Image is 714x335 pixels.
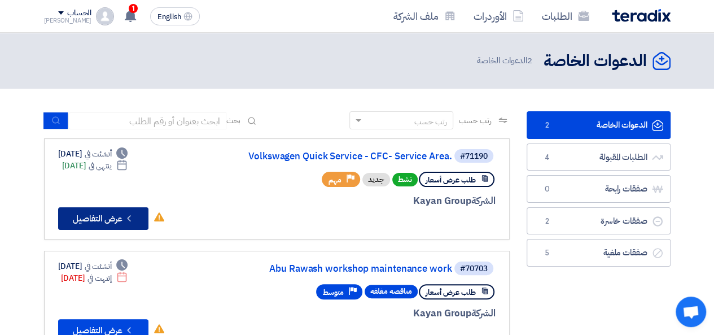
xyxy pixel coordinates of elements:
[328,175,341,185] span: مهم
[527,54,532,67] span: 2
[527,239,671,267] a: صفقات ملغية5
[62,160,128,172] div: [DATE]
[426,175,476,185] span: طلب عرض أسعار
[96,7,114,25] img: profile_test.png
[426,287,476,298] span: طلب عرض أسعار
[362,173,390,186] div: جديد
[365,285,418,298] span: مناقصه مغلقه
[460,265,488,273] div: #70703
[527,175,671,203] a: صفقات رابحة0
[541,120,554,131] span: 2
[459,115,491,127] span: رتب حسب
[527,111,671,139] a: الدعوات الخاصة2
[157,13,181,21] span: English
[477,54,535,67] span: الدعوات الخاصة
[465,3,533,29] a: الأوردرات
[58,207,148,230] button: عرض التفاصيل
[460,153,488,160] div: #71190
[150,7,200,25] button: English
[226,115,241,127] span: بحث
[527,207,671,235] a: صفقات خاسرة2
[129,4,138,13] span: 1
[471,194,496,208] span: الشركة
[676,297,706,327] a: دردشة مفتوحة
[612,9,671,22] img: Teradix logo
[384,3,465,29] a: ملف الشركة
[527,143,671,171] a: الطلبات المقبولة4
[541,247,554,259] span: 5
[226,151,452,162] a: Volkswagen Quick Service - CFC- Service Area.
[224,306,496,321] div: Kayan Group
[323,287,344,298] span: متوسط
[89,160,112,172] span: ينتهي في
[87,272,112,284] span: إنتهت في
[533,3,598,29] a: الطلبات
[544,50,647,72] h2: الدعوات الخاصة
[226,264,452,274] a: Abu Rawash workshop maintenance work
[471,306,496,320] span: الشركة
[541,216,554,227] span: 2
[58,148,128,160] div: [DATE]
[541,152,554,163] span: 4
[68,112,226,129] input: ابحث بعنوان أو رقم الطلب
[67,8,91,18] div: الحساب
[85,148,112,160] span: أنشئت في
[85,260,112,272] span: أنشئت في
[44,18,92,24] div: [PERSON_NAME]
[541,184,554,195] span: 0
[414,116,447,128] div: رتب حسب
[58,260,128,272] div: [DATE]
[392,173,418,186] span: نشط
[61,272,128,284] div: [DATE]
[224,194,496,208] div: Kayan Group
